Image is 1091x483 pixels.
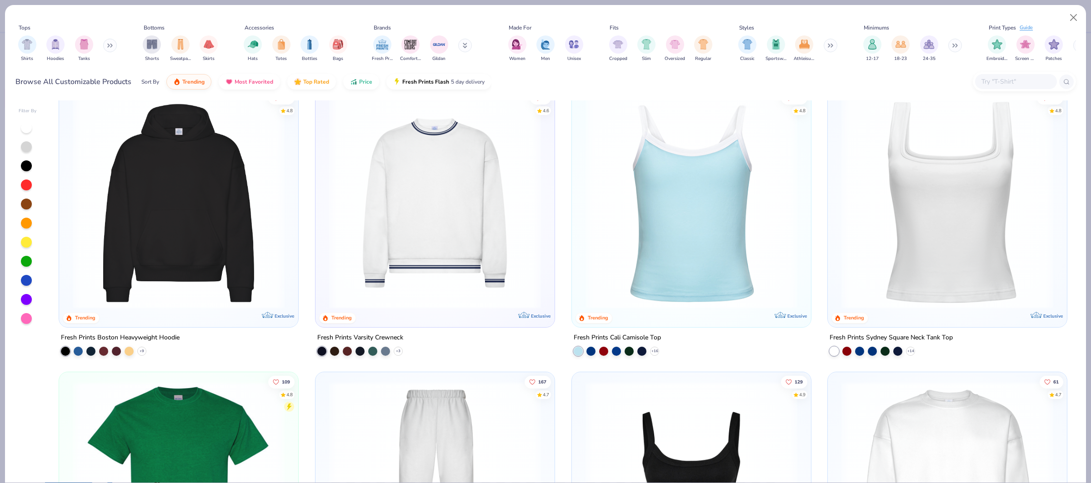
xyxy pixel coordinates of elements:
div: filter for Shorts [143,35,161,62]
button: filter button [244,35,262,62]
img: most_fav.gif [225,78,233,85]
img: Gildan Image [432,38,446,51]
img: 61d0f7fa-d448-414b-acbf-5d07f88334cb [801,97,1022,309]
div: filter for Shirts [18,35,36,62]
div: 4.7 [1056,391,1062,398]
button: filter button [794,35,815,62]
button: filter button [863,35,881,62]
button: Close [1065,9,1082,26]
img: b6dde052-8961-424d-8094-bd09ce92eca4 [545,97,766,309]
button: filter button [400,35,421,62]
div: 4.8 [286,391,293,398]
button: Like [268,375,295,388]
button: Like [1037,91,1064,104]
button: filter button [1015,35,1036,62]
div: Fresh Prints Sydney Square Neck Tank Top [830,332,953,343]
img: 12-17 Image [867,39,877,50]
span: 61 [1054,379,1059,384]
span: Shirts [21,55,33,62]
img: Embroidery Image [992,39,1002,50]
img: Sweatpants Image [175,39,185,50]
div: filter for Embroidery [986,35,1007,62]
input: Try "T-Shirt" [981,76,1051,87]
div: filter for Women [508,35,526,62]
div: filter for 12-17 [863,35,881,62]
img: Comfort Colors Image [404,38,417,51]
button: filter button [891,35,910,62]
button: filter button [272,35,290,62]
div: 4.8 [1056,107,1062,114]
button: filter button [372,35,393,62]
img: Men Image [540,39,551,50]
div: Styles [739,24,754,32]
img: 94a2aa95-cd2b-4983-969b-ecd512716e9a [837,97,1058,309]
img: 18-23 Image [896,39,906,50]
img: trending.gif [173,78,180,85]
button: Like [781,375,807,388]
button: filter button [637,35,656,62]
button: filter button [665,35,685,62]
div: filter for Bags [329,35,347,62]
div: Fresh Prints Cali Camisole Top [574,332,661,343]
span: Athleisure [794,55,815,62]
div: filter for Men [536,35,555,62]
button: Most Favorited [219,74,280,90]
img: d4a37e75-5f2b-4aef-9a6e-23330c63bbc0 [289,97,510,309]
img: Patches Image [1049,39,1059,50]
span: Tanks [78,55,90,62]
button: filter button [143,35,161,62]
div: Fresh Prints Varsity Crewneck [317,332,403,343]
div: Sort By [141,78,159,86]
div: 4.8 [799,107,806,114]
img: Screen Print Image [1020,39,1031,50]
span: Oversized [665,55,685,62]
img: Hoodies Image [50,39,60,50]
span: Exclusive [275,313,294,319]
span: Sportswear [766,55,786,62]
div: 4.6 [543,107,549,114]
span: Unisex [567,55,581,62]
div: filter for Cropped [609,35,627,62]
div: filter for Slim [637,35,656,62]
div: filter for Classic [738,35,756,62]
button: filter button [536,35,555,62]
span: Exclusive [531,313,551,319]
div: filter for Sweatpants [170,35,191,62]
div: 4.7 [543,391,549,398]
img: Cropped Image [613,39,623,50]
button: filter button [609,35,627,62]
div: filter for Totes [272,35,290,62]
span: Hats [248,55,258,62]
span: Gildan [432,55,445,62]
div: Filter By [19,108,37,115]
img: 4d4398e1-a86f-4e3e-85fd-b9623566810e [325,97,545,309]
div: Browse All Customizable Products [15,76,131,87]
div: 4.9 [799,391,806,398]
span: Price [359,78,372,85]
div: Guide [1020,24,1033,32]
button: filter button [986,35,1007,62]
button: filter button [75,35,93,62]
div: filter for Comfort Colors [400,35,421,62]
button: Price [343,74,379,90]
button: Like [525,375,551,388]
span: Trending [182,78,205,85]
span: Embroidery [986,55,1007,62]
span: 18-23 [894,55,907,62]
button: filter button [766,35,786,62]
img: Hats Image [248,39,258,50]
button: Like [1040,375,1064,388]
img: 91acfc32-fd48-4d6b-bdad-a4c1a30ac3fc [68,97,289,309]
span: Comfort Colors [400,55,421,62]
div: Bottoms [144,24,165,32]
button: Like [781,91,807,104]
div: Tops [19,24,30,32]
button: filter button [170,35,191,62]
span: 109 [282,379,290,384]
span: 12-17 [866,55,879,62]
button: filter button [920,35,938,62]
div: filter for Gildan [430,35,448,62]
div: Print Types [989,24,1016,32]
button: filter button [565,35,583,62]
button: filter button [738,35,756,62]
